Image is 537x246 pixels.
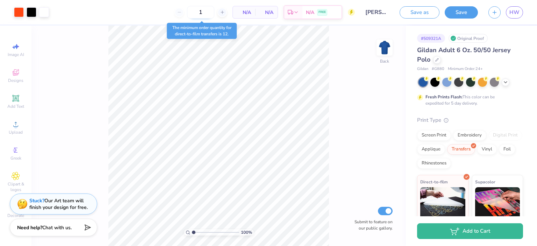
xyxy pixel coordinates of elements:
div: Applique [417,144,445,155]
div: Vinyl [477,144,497,155]
span: HW [509,8,520,16]
div: Foil [499,144,515,155]
span: Decorate [7,213,24,218]
button: Add to Cart [417,223,523,239]
div: Back [380,58,389,64]
span: Gildan [417,66,428,72]
span: Direct-to-film [420,178,448,185]
div: Rhinestones [417,158,451,169]
span: FREE [318,10,326,15]
button: Save [445,6,478,19]
span: Supacolor [475,178,495,185]
span: N/A [306,9,314,16]
div: Digital Print [488,130,522,141]
span: Add Text [7,104,24,109]
div: # 509321A [417,34,445,43]
div: This color can be expedited for 5 day delivery. [425,94,511,106]
span: Minimum Order: 24 + [448,66,483,72]
span: Designs [8,78,23,83]
span: N/A [237,9,251,16]
div: Original Proof [449,34,488,43]
span: Gildan Adult 6 Oz. 50/50 Jersey Polo [417,46,510,64]
strong: Need help? [17,224,42,231]
a: HW [506,6,523,19]
span: Upload [9,129,23,135]
div: Screen Print [417,130,451,141]
strong: Fresh Prints Flash: [425,94,463,100]
input: – – [187,6,214,19]
span: N/A [259,9,273,16]
div: Print Type [417,116,523,124]
img: Direct-to-film [420,187,465,222]
label: Submit to feature on our public gallery. [351,219,393,231]
span: Chat with us. [42,224,72,231]
span: Clipart & logos [3,181,28,192]
div: Our Art team will finish your design for free. [29,197,88,211]
span: # G880 [432,66,444,72]
img: Back [378,41,392,55]
img: Supacolor [475,187,520,222]
span: 100 % [241,229,252,236]
div: The minimum order quantity for direct-to-film transfers is 12. [167,23,237,39]
strong: Stuck? [29,197,44,204]
div: Embroidery [453,130,486,141]
input: Untitled Design [360,5,394,19]
div: Transfers [447,144,475,155]
span: Greek [10,155,21,161]
span: Image AI [8,52,24,57]
button: Save as [400,6,439,19]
